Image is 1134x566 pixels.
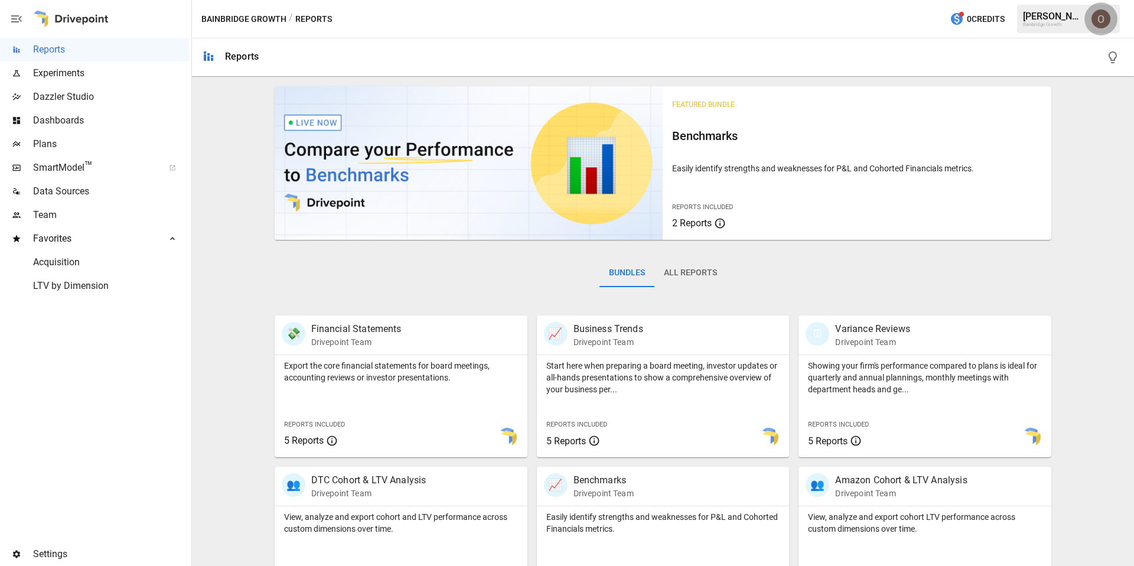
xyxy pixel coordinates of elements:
[544,473,568,497] div: 📈
[967,12,1005,27] span: 0 Credits
[544,322,568,346] div: 📈
[33,43,189,57] span: Reports
[33,279,189,293] span: LTV by Dimension
[806,473,829,497] div: 👥
[33,113,189,128] span: Dashboards
[33,232,156,246] span: Favorites
[760,428,778,447] img: smart model
[672,100,735,109] span: Featured Bundle
[284,511,518,535] p: View, analyze and export cohort and LTV performance across custom dimensions over time.
[546,511,780,535] p: Easily identify strengths and weaknesses for P&L and Cohorted Financials metrics.
[201,12,286,27] button: Bainbridge Growth
[672,162,1042,174] p: Easily identify strengths and weaknesses for P&L and Cohorted Financials metrics.
[835,487,967,499] p: Drivepoint Team
[311,473,426,487] p: DTC Cohort & LTV Analysis
[808,421,869,428] span: Reports Included
[33,255,189,269] span: Acquisition
[599,259,654,287] button: Bundles
[311,336,402,348] p: Drivepoint Team
[1084,2,1117,35] button: Oleksii Flok
[835,322,910,336] p: Variance Reviews
[573,336,643,348] p: Drivepoint Team
[945,8,1009,30] button: 0Credits
[284,360,518,383] p: Export the core financial statements for board meetings, accounting reviews or investor presentat...
[498,428,517,447] img: smart model
[33,66,189,80] span: Experiments
[654,259,726,287] button: All Reports
[1022,428,1041,447] img: smart model
[33,161,156,175] span: SmartModel
[282,322,305,346] div: 💸
[282,473,305,497] div: 👥
[1023,22,1084,27] div: Bainbridge Growth
[573,322,643,336] p: Business Trends
[573,487,634,499] p: Drivepoint Team
[33,137,189,151] span: Plans
[275,86,663,240] img: video thumbnail
[1023,11,1084,22] div: [PERSON_NAME]
[33,184,189,199] span: Data Sources
[284,421,345,428] span: Reports Included
[311,322,402,336] p: Financial Statements
[546,421,607,428] span: Reports Included
[546,360,780,395] p: Start here when preparing a board meeting, investor updates or all-hands presentations to show a ...
[835,473,967,487] p: Amazon Cohort & LTV Analysis
[33,547,189,561] span: Settings
[546,435,586,447] span: 5 Reports
[672,203,733,211] span: Reports Included
[672,217,712,229] span: 2 Reports
[808,511,1042,535] p: View, analyze and export cohort LTV performance across custom dimensions over time.
[573,473,634,487] p: Benchmarks
[808,435,848,447] span: 5 Reports
[225,51,259,62] div: Reports
[33,90,189,104] span: Dazzler Studio
[289,12,293,27] div: /
[808,360,1042,395] p: Showing your firm's performance compared to plans is ideal for quarterly and annual plannings, mo...
[84,159,93,174] span: ™
[33,208,189,222] span: Team
[672,126,1042,145] h6: Benchmarks
[806,322,829,346] div: 🗓
[1091,9,1110,28] img: Oleksii Flok
[835,336,910,348] p: Drivepoint Team
[284,435,324,446] span: 5 Reports
[311,487,426,499] p: Drivepoint Team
